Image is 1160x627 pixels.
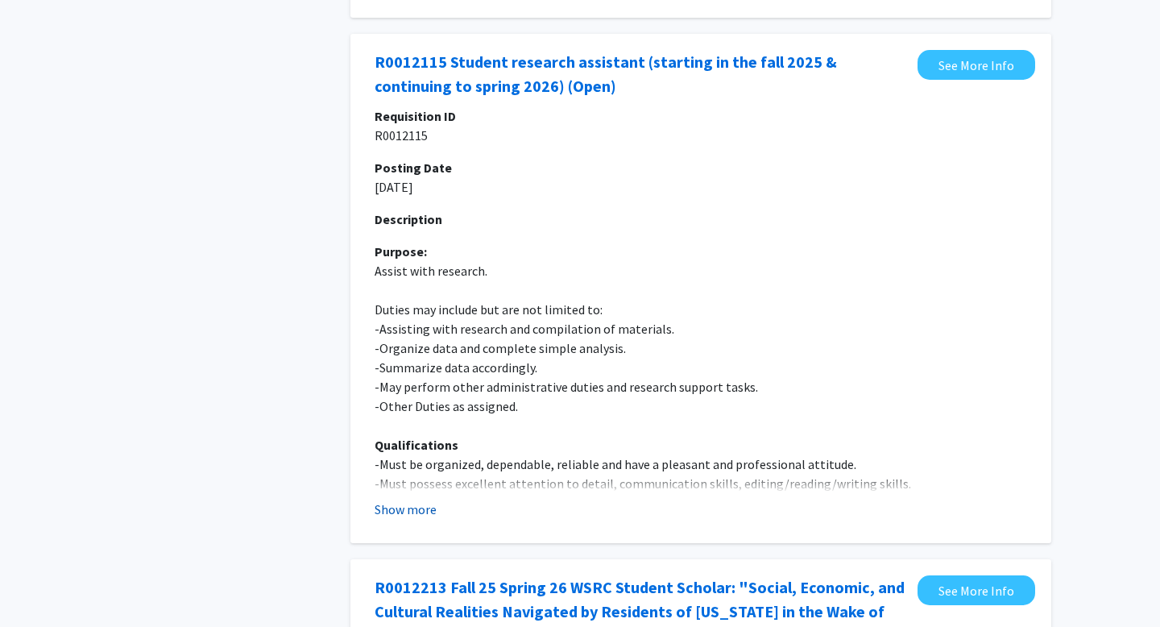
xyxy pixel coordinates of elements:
[375,108,456,124] b: Requisition ID
[375,50,909,98] a: Opens in a new tab
[375,126,1027,145] p: R0012115
[918,50,1035,80] a: Opens in a new tab
[375,500,437,519] button: Show more
[375,242,1027,513] p: Assist with research. Duties may include but are not limited to: -Assisting with research and com...
[375,437,458,453] b: Qualifications
[375,211,442,227] b: Description
[12,554,68,615] iframe: Chat
[375,160,452,176] b: Posting Date
[375,177,1027,197] p: [DATE]
[918,575,1035,605] a: Opens in a new tab
[375,243,427,260] b: Purpose:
